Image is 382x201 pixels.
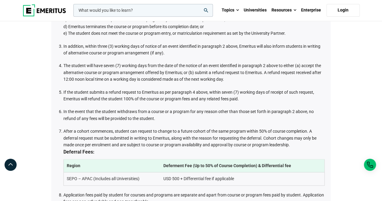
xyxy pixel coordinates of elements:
li: The student will have seven (7) working days from the date of the notice of an event identified i... [63,62,325,83]
th: Region [64,159,160,172]
li: In addition, within three (3) working days of notice of an event identified in paragraph 2 above,... [63,43,325,57]
b: Deferral Fees: [63,149,95,155]
th: Deferment Fee (Up to 50% of Course Completion) & Differential fee [160,159,324,172]
a: Login [326,4,360,17]
input: woocommerce-product-search-field-0 [73,4,213,17]
span: d) Emeritus terminates the course or program before its completion date; or [63,24,204,29]
span: e) The student does not meet the course or program entry, or matriculation requirement as set by ... [63,31,286,36]
li: If the student submits a refund request to Emeritus as per paragraph 4 above, within seven (7) wo... [63,89,325,102]
td: USD 500 + Differential fee if applicable [160,172,324,185]
li: After a cohort commences, student can request to change to a future cohort of the same program wi... [63,128,325,186]
td: SEPO – APAC (Includes all Universities) [64,172,160,185]
li: In the event that the student withdraws from a course or a program for any reason other than thos... [63,108,325,122]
